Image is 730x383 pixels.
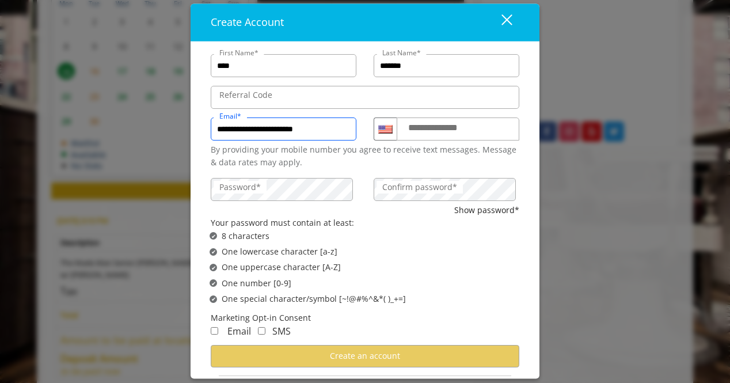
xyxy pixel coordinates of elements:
button: Show password* [454,204,519,217]
input: FirstName [211,54,356,77]
button: Create an account [211,345,519,367]
div: Your password must contain at least: [211,217,519,230]
label: Last Name* [377,47,427,58]
span: One number [0-9] [222,277,291,290]
span: One uppercase character [A-Z] [222,261,341,274]
input: ConfirmPassword [374,178,516,201]
span: ✔ [211,232,216,241]
label: Password* [214,181,267,194]
span: One special character/symbol [~!@#%^&*( )_+=] [222,293,406,306]
input: Password [211,178,353,201]
input: ReferralCode [211,86,519,109]
span: 8 characters [222,230,269,242]
button: close dialog [480,10,519,34]
div: Marketing Opt-in Consent [211,312,519,324]
label: Confirm password* [377,181,463,194]
label: First Name* [214,47,264,58]
input: Receive Marketing SMS [258,327,265,335]
div: Country [374,117,397,141]
div: close dialog [488,14,511,31]
input: Receive Marketing Email [211,327,218,335]
span: ✔ [211,295,216,304]
span: One lowercase character [a-z] [222,245,337,258]
span: Create Account [211,15,284,29]
span: ✔ [211,248,216,257]
span: Email [227,325,251,338]
label: Referral Code [214,89,278,101]
div: By providing your mobile number you agree to receive text messages. Message & data rates may apply. [211,143,519,169]
input: Email [211,117,356,141]
label: Email* [214,111,247,122]
span: ✔ [211,263,216,272]
span: SMS [272,325,291,338]
span: Create an account [330,350,400,361]
input: Lastname [374,54,519,77]
span: ✔ [211,279,216,288]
